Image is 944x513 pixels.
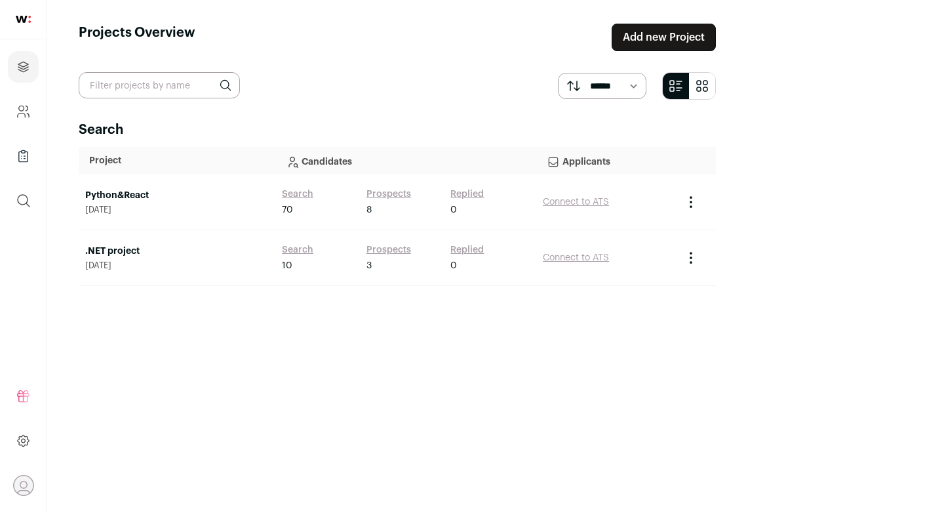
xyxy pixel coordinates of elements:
span: 0 [450,203,457,216]
span: [DATE] [85,260,269,271]
p: Applicants [547,148,666,174]
h1: Projects Overview [79,24,195,51]
p: Project [89,154,265,167]
span: [DATE] [85,205,269,215]
span: 3 [366,259,372,272]
a: Search [282,188,313,201]
p: Candidates [286,148,526,174]
a: Projects [8,51,39,83]
a: Company and ATS Settings [8,96,39,127]
span: 10 [282,259,292,272]
button: Project Actions [683,250,699,266]
a: Add new Project [612,24,716,51]
span: 70 [282,203,293,216]
a: Search [282,243,313,256]
h2: Search [79,121,716,139]
button: Project Actions [683,194,699,210]
a: .NET project [85,245,269,258]
span: 0 [450,259,457,272]
button: Open dropdown [13,475,34,496]
a: Python&React [85,189,269,202]
span: 8 [366,203,372,216]
a: Connect to ATS [543,197,609,207]
a: Replied [450,188,484,201]
a: Company Lists [8,140,39,172]
input: Filter projects by name [79,72,240,98]
a: Prospects [366,243,411,256]
a: Connect to ATS [543,253,609,262]
img: wellfound-shorthand-0d5821cbd27db2630d0214b213865d53afaa358527fdda9d0ea32b1df1b89c2c.svg [16,16,31,23]
a: Prospects [366,188,411,201]
a: Replied [450,243,484,256]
